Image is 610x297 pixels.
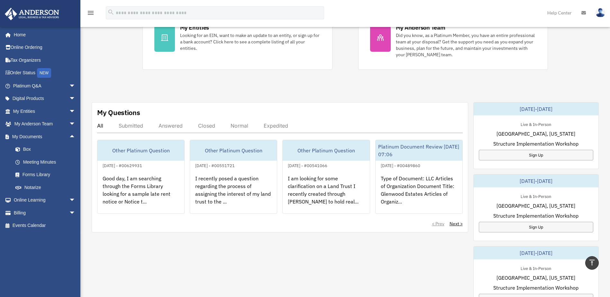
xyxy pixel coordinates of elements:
div: NEW [37,68,51,78]
a: menu [87,11,95,17]
div: Other Platinum Question [283,140,369,161]
div: [DATE]-[DATE] [474,175,598,187]
div: [DATE] - #00489860 [376,162,425,168]
a: My Entitiesarrow_drop_down [5,105,85,118]
div: Other Platinum Question [97,140,184,161]
a: Platinum Q&Aarrow_drop_down [5,79,85,92]
div: [DATE]-[DATE] [474,103,598,115]
a: Other Platinum Question[DATE] - #00551721I recently posed a question regarding the process of ass... [190,140,277,214]
a: Order StatusNEW [5,67,85,80]
div: Looking for an EIN, want to make an update to an entity, or sign up for a bank account? Click her... [180,32,321,51]
div: Good day, I am searching through the Forms Library looking for a sample late rent notice or Notic... [97,169,184,220]
div: Live & In-Person [515,265,556,271]
div: Type of Document: LLC Articles of Organization Document Title: Glenwood Estates Articles of Organ... [376,169,462,220]
div: Submitted [119,122,143,129]
a: Events Calendar [5,219,85,232]
a: Tax Organizers [5,54,85,67]
a: Online Learningarrow_drop_down [5,194,85,207]
span: arrow_drop_down [69,118,82,131]
a: vertical_align_top [585,256,599,270]
span: arrow_drop_down [69,194,82,207]
a: Sign Up [479,150,593,160]
a: Other Platinum Question[DATE] - #00541066I am looking for some clarification on a Land Trust I re... [282,140,370,214]
span: [GEOGRAPHIC_DATA], [US_STATE] [496,130,575,138]
span: [GEOGRAPHIC_DATA], [US_STATE] [496,202,575,210]
span: Structure Implementation Workshop [493,140,578,148]
a: Platinum Document Review [DATE] 07:06[DATE] - #00489860Type of Document: LLC Articles of Organiza... [375,140,463,214]
a: Billingarrow_drop_down [5,206,85,219]
a: Notarize [9,181,85,194]
span: [GEOGRAPHIC_DATA], [US_STATE] [496,274,575,282]
span: Structure Implementation Workshop [493,284,578,292]
i: search [107,9,114,16]
a: Digital Productsarrow_drop_down [5,92,85,105]
a: Meeting Minutes [9,156,85,168]
a: Sign Up [479,222,593,232]
div: [DATE] - #00551721 [190,162,240,168]
i: menu [87,9,95,17]
div: I recently posed a question regarding the process of assigning the interest of my land trust to t... [190,169,277,220]
a: Online Ordering [5,41,85,54]
a: Box [9,143,85,156]
div: Platinum Document Review [DATE] 07:06 [376,140,462,161]
div: Expedited [264,122,288,129]
a: Home [5,28,82,41]
div: All [97,122,103,129]
a: My Documentsarrow_drop_up [5,130,85,143]
div: Live & In-Person [515,121,556,127]
span: arrow_drop_down [69,105,82,118]
div: My Questions [97,108,140,117]
a: My Anderson Teamarrow_drop_down [5,118,85,130]
div: I am looking for some clarification on a Land Trust I recently created through [PERSON_NAME] to h... [283,169,369,220]
span: arrow_drop_down [69,92,82,105]
div: Closed [198,122,215,129]
img: User Pic [596,8,605,17]
a: Next > [450,221,463,227]
span: arrow_drop_down [69,79,82,93]
a: Other Platinum Question[DATE] - #00629931Good day, I am searching through the Forms Library looki... [97,140,185,214]
div: [DATE] - #00541066 [283,162,332,168]
span: Structure Implementation Workshop [493,212,578,220]
div: My Anderson Team [396,23,445,32]
a: Forms Library [9,168,85,181]
div: Normal [231,122,248,129]
div: [DATE]-[DATE] [474,247,598,259]
div: Other Platinum Question [190,140,277,161]
a: My Anderson Team Did you know, as a Platinum Member, you have an entire professional team at your... [358,12,548,70]
div: Answered [159,122,183,129]
a: My Entities Looking for an EIN, want to make an update to an entity, or sign up for a bank accoun... [142,12,332,70]
div: Live & In-Person [515,193,556,199]
span: arrow_drop_up [69,130,82,143]
img: Anderson Advisors Platinum Portal [3,8,61,20]
span: arrow_drop_down [69,206,82,220]
i: vertical_align_top [588,259,596,266]
div: My Entities [180,23,209,32]
div: Did you know, as a Platinum Member, you have an entire professional team at your disposal? Get th... [396,32,536,58]
div: [DATE] - #00629931 [97,162,147,168]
